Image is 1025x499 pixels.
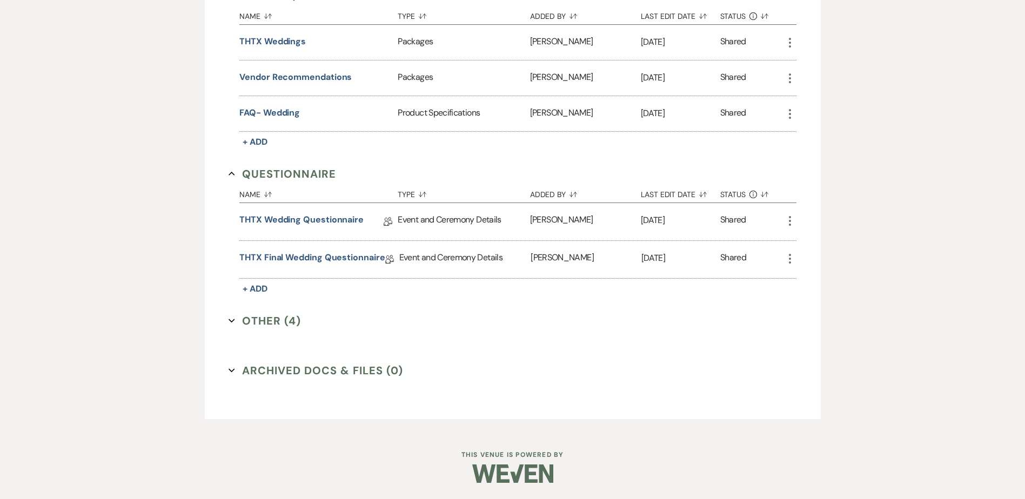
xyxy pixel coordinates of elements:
[399,241,531,278] div: Event and Ceremony Details
[530,4,641,24] button: Added By
[239,134,271,150] button: + Add
[239,35,306,48] button: THTX Weddings
[243,136,267,147] span: + Add
[720,12,746,20] span: Status
[229,362,403,379] button: Archived Docs & Files (0)
[641,106,720,120] p: [DATE]
[530,96,641,131] div: [PERSON_NAME]
[641,213,720,227] p: [DATE]
[641,182,720,203] button: Last Edit Date
[239,4,398,24] button: Name
[243,283,267,294] span: + Add
[641,71,720,85] p: [DATE]
[720,182,783,203] button: Status
[530,203,641,240] div: [PERSON_NAME]
[229,313,301,329] button: Other (4)
[398,203,530,240] div: Event and Ceremony Details
[398,25,530,60] div: Packages
[720,106,746,121] div: Shared
[530,60,641,96] div: [PERSON_NAME]
[720,4,783,24] button: Status
[641,251,720,265] p: [DATE]
[398,4,530,24] button: Type
[531,241,641,278] div: [PERSON_NAME]
[239,251,385,268] a: THTX Final Wedding Questionnaire
[720,251,746,268] div: Shared
[641,4,720,24] button: Last Edit Date
[398,182,530,203] button: Type
[239,213,364,230] a: THTX Wedding Questionnaire
[239,106,300,119] button: FAQ- Wedding
[720,191,746,198] span: Status
[239,71,352,84] button: Vendor Recommendations
[530,182,641,203] button: Added By
[229,166,336,182] button: Questionnaire
[720,71,746,85] div: Shared
[239,281,271,296] button: + Add
[720,35,746,50] div: Shared
[720,213,746,230] div: Shared
[239,182,398,203] button: Name
[641,35,720,49] p: [DATE]
[398,96,530,131] div: Product Specifications
[472,455,553,493] img: Weven Logo
[530,25,641,60] div: [PERSON_NAME]
[398,60,530,96] div: Packages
